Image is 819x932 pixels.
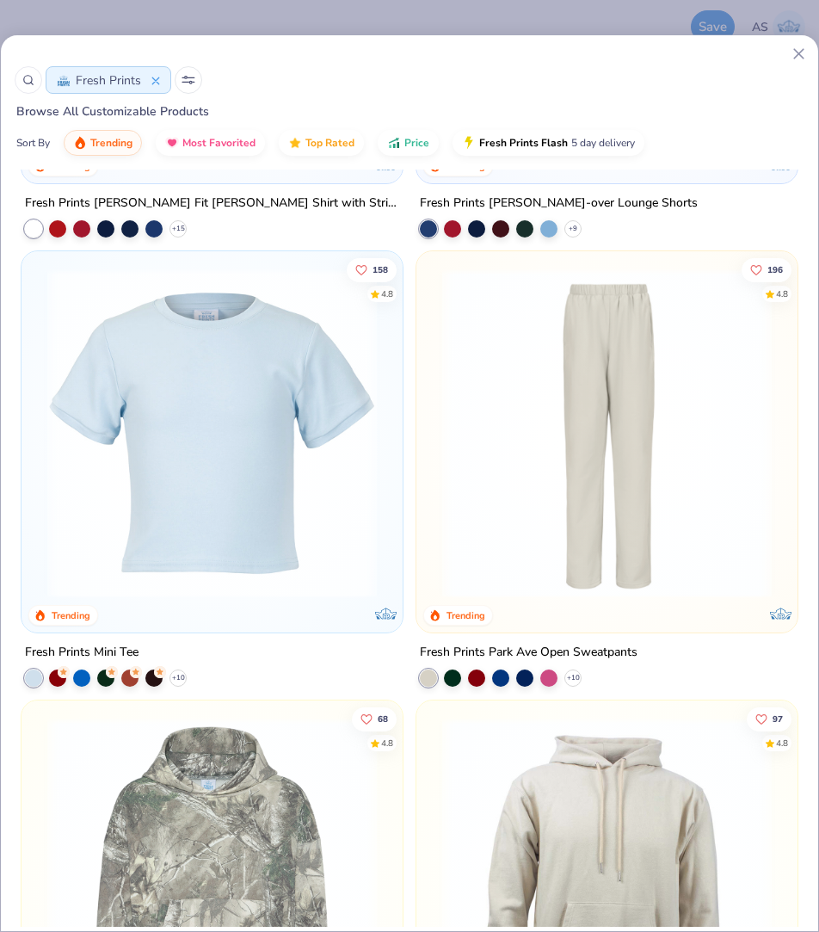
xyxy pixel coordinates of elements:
[16,135,50,151] div: Sort By
[347,258,397,282] button: Like
[25,193,399,214] div: Fresh Prints [PERSON_NAME] Fit [PERSON_NAME] Shirt with Stripes
[569,224,577,234] span: + 9
[567,673,580,683] span: + 10
[373,266,388,275] span: 158
[90,136,132,150] span: Trending
[279,130,364,156] button: Top Rated
[767,266,783,275] span: 196
[156,130,265,156] button: Most Favorited
[462,136,476,150] img: flash.gif
[420,193,698,214] div: Fresh Prints [PERSON_NAME]-over Lounge Shorts
[305,136,354,150] span: Top Rated
[742,258,791,282] button: Like
[182,136,256,150] span: Most Favorited
[404,136,429,150] span: Price
[352,707,397,731] button: Like
[381,738,393,750] div: 4.8
[64,130,142,156] button: Trending
[773,715,783,724] span: 97
[776,738,788,750] div: 4.8
[175,66,202,94] button: Sort Popup Button
[378,715,388,724] span: 68
[434,268,780,598] img: 0ed6d0be-3a42-4fd2-9b2a-c5ffc757fdcf
[39,268,385,598] img: dcfe7741-dfbe-4acc-ad9a-3b0f92b71621
[479,136,568,150] span: Fresh Prints Flash
[453,130,644,156] button: Fresh Prints Flash5 day delivery
[420,642,637,664] div: Fresh Prints Park Ave Open Sweatpants
[57,74,71,88] img: Fresh Prints
[571,133,635,153] span: 5 day delivery
[76,71,141,89] span: Fresh Prints
[378,130,439,156] button: Price
[172,673,185,683] span: + 10
[172,224,185,234] span: + 15
[25,642,139,664] div: Fresh Prints Mini Tee
[1,103,209,120] span: Browse All Customizable Products
[747,707,791,731] button: Like
[381,288,393,301] div: 4.8
[165,136,179,150] img: most_fav.gif
[776,288,788,301] div: 4.8
[46,66,171,94] button: Fresh PrintsFresh Prints
[73,136,87,150] img: trending.gif
[288,136,302,150] img: TopRated.gif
